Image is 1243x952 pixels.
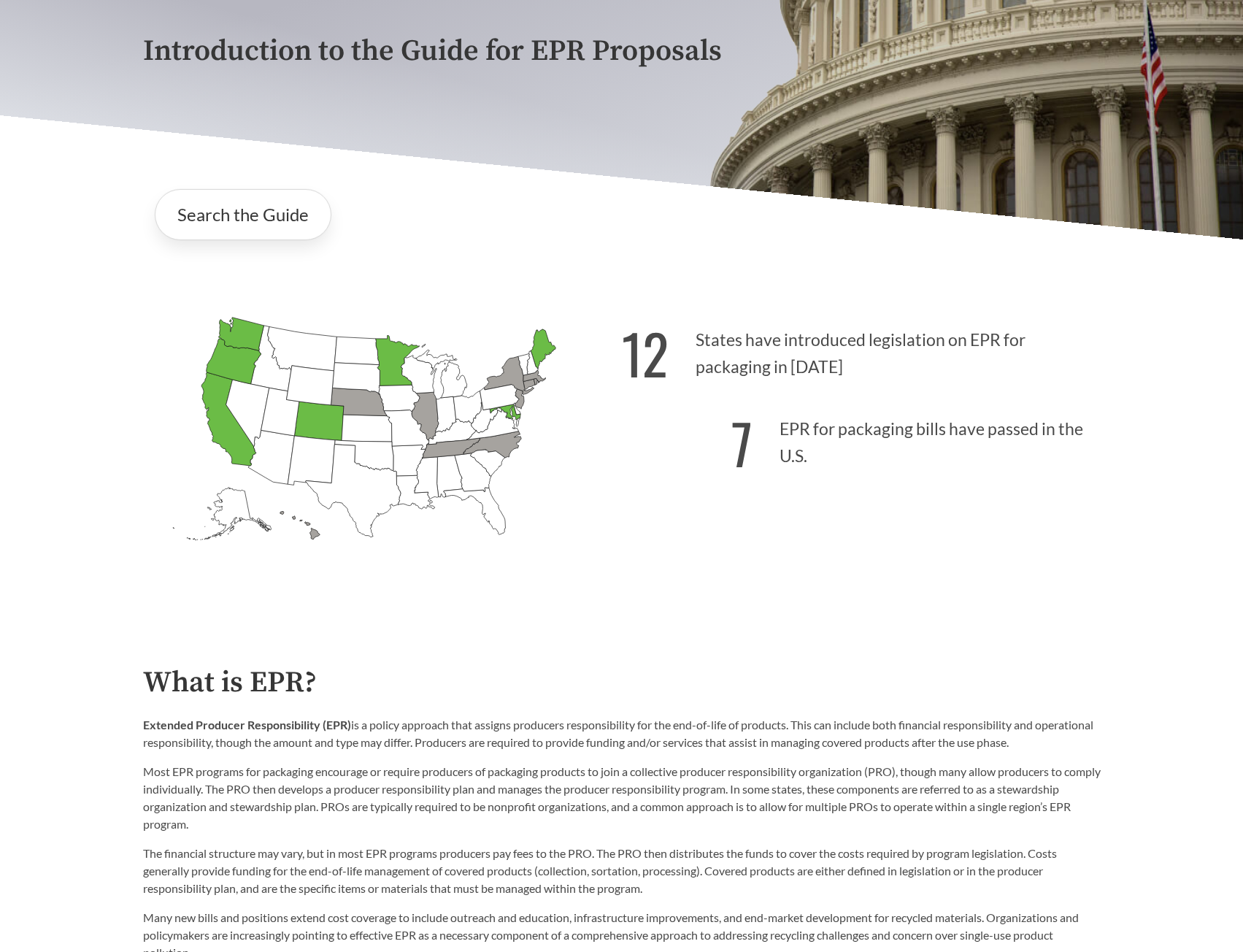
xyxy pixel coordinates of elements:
h2: What is EPR? [143,667,1101,699]
p: The financial structure may vary, but in most EPR programs producers pay fees to the PRO. The PRO... [143,845,1101,897]
strong: 7 [731,402,753,483]
p: States have introduced legislation on EPR for packaging in [DATE] [622,304,1101,394]
p: Introduction to the Guide for EPR Proposals [143,35,1101,68]
a: Search the Guide [155,189,331,240]
strong: Extended Producer Responsibility (EPR) [143,718,351,732]
p: EPR for packaging bills have passed in the U.S. [622,394,1101,483]
p: is a policy approach that assigns producers responsibility for the end-of-life of products. This ... [143,716,1101,751]
strong: 12 [622,312,669,394]
p: Most EPR programs for packaging encourage or require producers of packaging products to join a co... [143,763,1101,833]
